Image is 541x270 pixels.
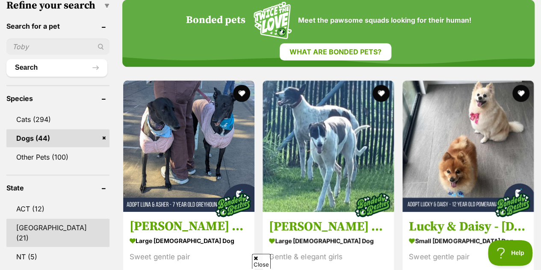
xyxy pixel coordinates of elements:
div: Gentle & elegant girls [269,251,387,263]
strong: small [DEMOGRAPHIC_DATA] Dog [409,234,527,247]
img: Bonnie & Cindy - Greyhound Dog [263,80,394,212]
strong: large [DEMOGRAPHIC_DATA] Dog [269,234,387,247]
input: Toby [6,39,109,55]
iframe: Help Scout Beacon - Open [488,240,532,266]
button: Search [6,59,107,76]
a: NT (5) [6,248,109,266]
strong: large [DEMOGRAPHIC_DATA] Dog [130,234,248,247]
div: Sweet gentle pair [130,251,248,263]
h3: Lucky & Daisy - [DEMOGRAPHIC_DATA] Pomeranians [409,218,527,234]
span: Meet the pawsome squads looking for their human! [298,16,471,24]
h3: [PERSON_NAME] & [PERSON_NAME] - [DEMOGRAPHIC_DATA] Greyhounds [130,218,248,234]
header: Species [6,95,109,102]
img: Lucky & Daisy - 12 Year Old Pomeranians - Pomeranian Dog [402,80,534,212]
img: bonded besties [491,184,534,226]
img: bonded besties [212,184,254,226]
button: favourite [233,85,250,102]
a: ACT (12) [6,200,109,218]
h4: Bonded pets [186,15,245,27]
img: bonded besties [352,184,394,226]
img: Squiggle [254,2,292,39]
h3: [PERSON_NAME] & [PERSON_NAME] [269,218,387,234]
a: What are bonded pets? [280,43,391,60]
div: Sweet gentle pair [409,251,527,263]
header: Search for a pet [6,22,109,30]
a: [GEOGRAPHIC_DATA] (21) [6,219,109,247]
a: Other Pets (100) [6,148,109,166]
button: favourite [373,85,390,102]
button: favourite [512,85,529,102]
img: Luna & Asher - 7 Year Old Greyhounds - Greyhound Dog [123,80,254,212]
span: Close [252,254,271,269]
header: State [6,184,109,192]
a: Cats (294) [6,110,109,128]
a: Dogs (44) [6,129,109,147]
